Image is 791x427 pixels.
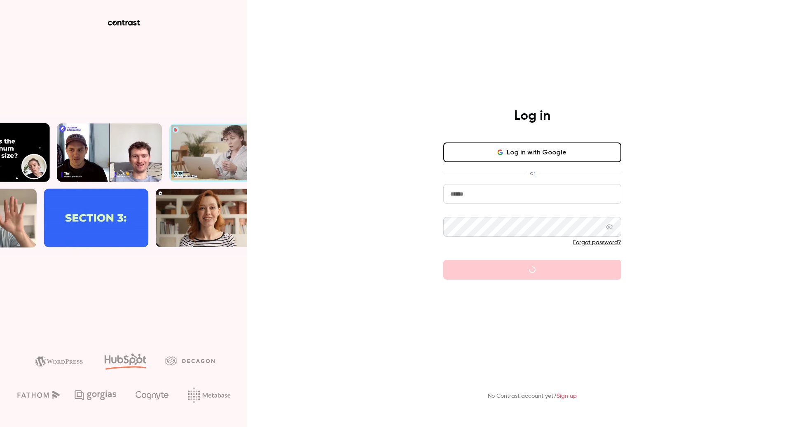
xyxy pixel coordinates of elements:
a: Forgot password? [573,240,621,245]
p: No Contrast account yet? [488,392,577,401]
h4: Log in [514,108,550,124]
a: Sign up [557,393,577,399]
span: or [526,169,539,177]
button: Log in with Google [443,142,621,162]
img: decagon [165,356,215,365]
